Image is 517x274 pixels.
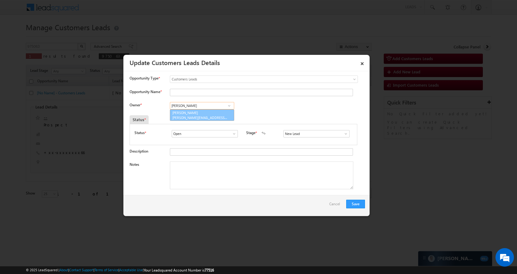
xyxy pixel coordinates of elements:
[134,130,145,136] label: Status
[59,268,68,272] a: About
[130,149,148,153] label: Description
[144,268,214,272] span: Your Leadsquared Account Number is
[130,76,158,81] span: Opportunity Type
[283,130,350,137] input: Type to Search
[32,32,103,40] div: Chat with us now
[130,58,220,67] a: Update Customers Leads Details
[8,57,112,185] textarea: Type your message and hit 'Enter'
[130,162,139,167] label: Notes
[130,115,149,124] div: Status
[170,76,333,82] span: Customers Leads
[170,102,234,109] input: Type to Search
[225,103,233,109] a: Show All Items
[346,200,365,208] button: Save
[170,76,358,83] a: Customers Leads
[340,131,348,137] a: Show All Items
[172,115,228,120] span: [PERSON_NAME][EMAIL_ADDRESS][DOMAIN_NAME]
[119,268,143,272] a: Acceptable Use
[26,267,214,273] span: © 2025 LeadSquared | | | | |
[170,109,234,121] a: [PERSON_NAME]
[101,3,116,18] div: Minimize live chat window
[94,268,118,272] a: Terms of Service
[84,190,112,198] em: Start Chat
[130,103,142,107] label: Owner
[130,89,162,94] label: Opportunity Name
[205,268,214,272] span: 77516
[229,131,236,137] a: Show All Items
[357,57,367,68] a: ×
[10,32,26,40] img: d_60004797649_company_0_60004797649
[329,200,343,211] a: Cancel
[69,268,94,272] a: Contact Support
[172,130,238,137] input: Type to Search
[246,130,255,136] label: Stage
